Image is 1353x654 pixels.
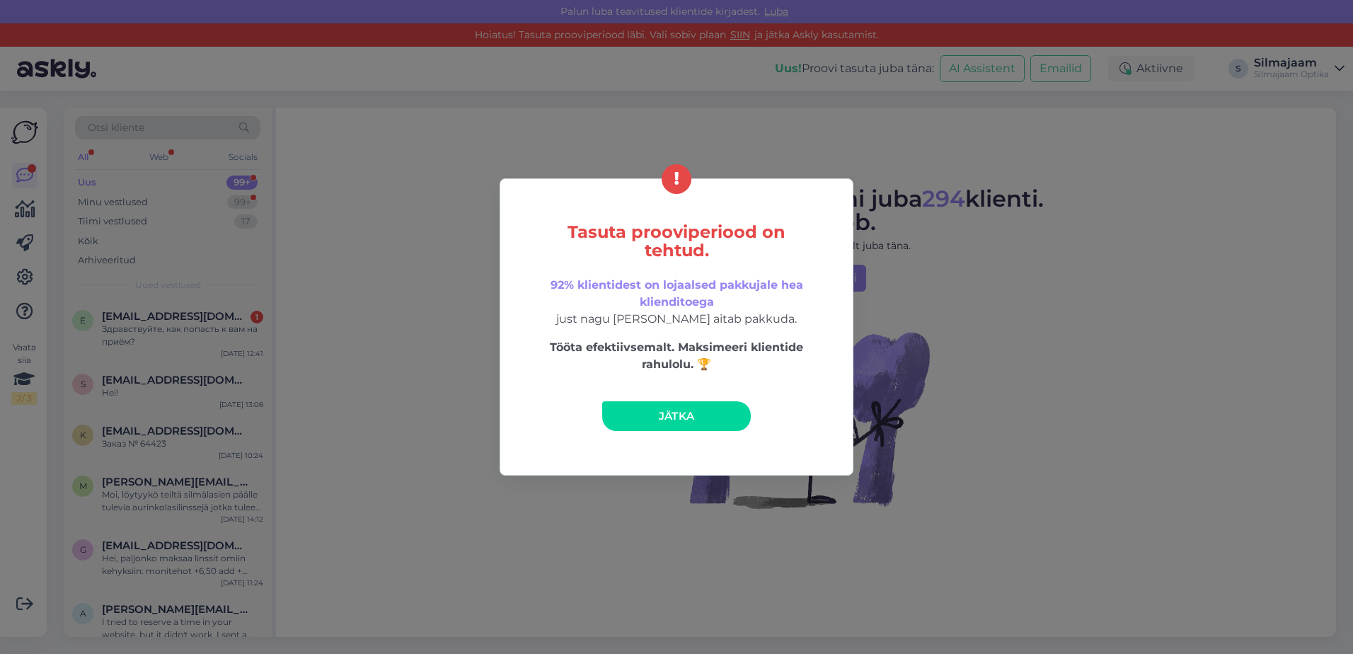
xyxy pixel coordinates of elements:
a: Jätka [602,401,751,431]
h5: Tasuta prooviperiood on tehtud. [530,223,823,260]
span: Jätka [659,409,695,423]
span: 92% klientidest on lojaalsed pakkujale hea klienditoega [551,278,803,309]
p: just nagu [PERSON_NAME] aitab pakkuda. [530,277,823,328]
p: Tööta efektiivsemalt. Maksimeeri klientide rahulolu. 🏆 [530,339,823,373]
